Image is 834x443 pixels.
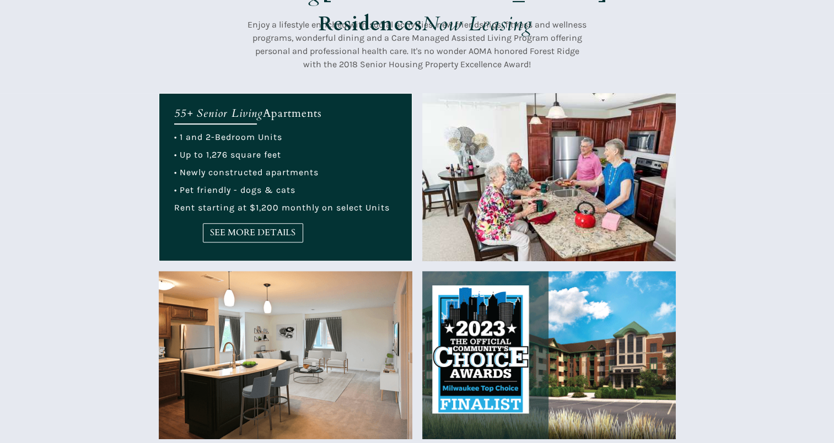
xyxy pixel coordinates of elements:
a: SEE MORE DETAILS [203,223,303,242]
em: Now Leasing [422,10,532,37]
span: SEE MORE DETAILS [203,228,303,238]
strong: Residences [319,10,422,37]
span: • Newly constructed apartments [174,167,319,177]
span: • 1 and 2-Bedroom Units [174,132,282,142]
span: Apartments [263,106,322,121]
span: • Up to 1,276 square feet [174,149,281,160]
em: 55+ Senior Living [174,106,263,121]
span: Rent starting at $1,200 monthly on select Units [174,202,390,213]
span: • Pet friendly - dogs & cats [174,185,295,195]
